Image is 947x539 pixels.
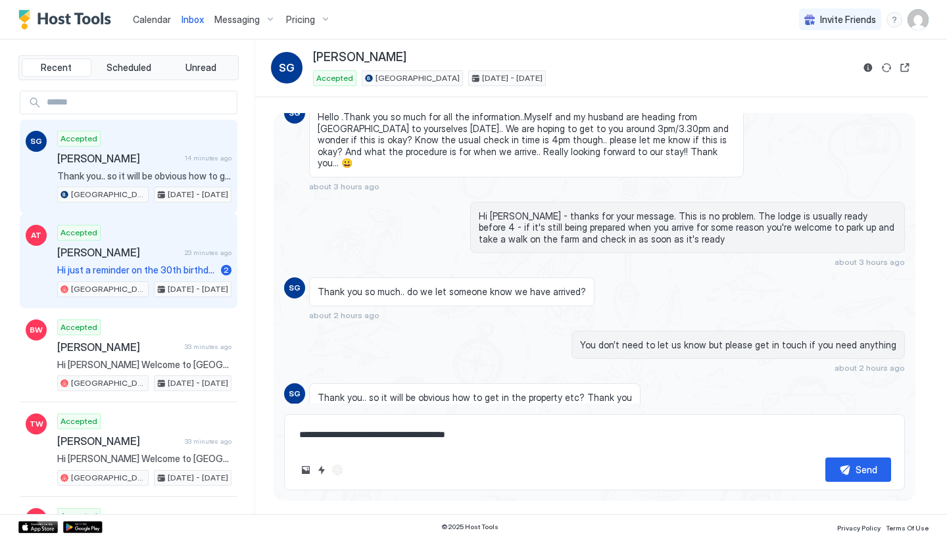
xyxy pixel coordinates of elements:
[61,321,97,333] span: Accepted
[30,324,43,336] span: BW
[820,14,876,26] span: Invite Friends
[318,286,586,298] span: Thank you so much.. do we let someone know we have arrived?
[313,50,406,65] span: [PERSON_NAME]
[168,377,228,389] span: [DATE] - [DATE]
[57,246,180,259] span: [PERSON_NAME]
[71,283,145,295] span: [GEOGRAPHIC_DATA]
[71,377,145,389] span: [GEOGRAPHIC_DATA]
[185,342,231,351] span: 33 minutes ago
[886,12,902,28] div: menu
[376,72,460,84] span: [GEOGRAPHIC_DATA]
[63,521,103,533] a: Google Play Store
[298,462,314,478] button: Upload image
[837,520,881,534] a: Privacy Policy
[856,463,877,477] div: Send
[32,513,41,525] span: JS
[309,310,379,320] span: about 2 hours ago
[61,415,97,427] span: Accepted
[168,472,228,484] span: [DATE] - [DATE]
[289,388,301,400] span: SG
[580,339,896,351] span: You don’t need to let us know but please get in touch if you need anything
[57,453,231,465] span: Hi [PERSON_NAME] Welcome to [GEOGRAPHIC_DATA] we hope you have a wonderful stay with us. THIS IS ...
[479,210,896,245] span: Hi [PERSON_NAME] - thanks for your message. This is no problem. The lodge is usually ready before...
[309,181,379,191] span: about 3 hours ago
[94,59,164,77] button: Scheduled
[57,340,180,354] span: [PERSON_NAME]
[30,418,43,430] span: TW
[61,510,97,522] span: Accepted
[286,14,315,26] span: Pricing
[185,62,216,74] span: Unread
[18,521,58,533] a: App Store
[182,12,204,26] a: Inbox
[318,111,735,169] span: Hello .Thank you so much for all the information..Myself and my husband are heading from [GEOGRAP...
[133,14,171,25] span: Calendar
[185,437,231,446] span: 33 minutes ago
[279,60,295,76] span: SG
[289,282,301,294] span: SG
[41,62,72,74] span: Recent
[860,60,876,76] button: Reservation information
[908,9,929,30] div: User profile
[31,229,41,241] span: AT
[289,107,301,119] span: SG
[314,462,329,478] button: Quick reply
[214,14,260,26] span: Messaging
[61,227,97,239] span: Accepted
[18,55,239,80] div: tab-group
[185,154,231,162] span: 14 minutes ago
[57,359,231,371] span: Hi [PERSON_NAME] Welcome to [GEOGRAPHIC_DATA] we hope you have a wonderful stay with us. THIS IS ...
[318,392,632,404] span: Thank you.. so it will be obvious how to get in the property etc? Thank you
[57,264,216,276] span: Hi just a reminder on the 30th birthday decorations and is there a chance of a slightly earlier c...
[41,91,237,114] input: Input Field
[886,520,929,534] a: Terms Of Use
[18,10,117,30] a: Host Tools Logo
[107,62,151,74] span: Scheduled
[316,72,353,84] span: Accepted
[57,434,180,448] span: [PERSON_NAME]
[185,248,231,257] span: 23 minutes ago
[879,60,894,76] button: Sync reservation
[182,14,204,25] span: Inbox
[71,189,145,200] span: [GEOGRAPHIC_DATA]
[22,59,91,77] button: Recent
[441,523,498,531] span: © 2025 Host Tools
[30,135,42,147] span: SG
[837,524,881,532] span: Privacy Policy
[835,257,905,267] span: about 3 hours ago
[886,524,929,532] span: Terms Of Use
[57,170,231,182] span: Thank you.. so it will be obvious how to get in the property etc? Thank you
[835,363,905,373] span: about 2 hours ago
[825,457,891,482] button: Send
[166,59,235,77] button: Unread
[57,152,180,165] span: [PERSON_NAME]
[61,133,97,145] span: Accepted
[482,72,543,84] span: [DATE] - [DATE]
[133,12,171,26] a: Calendar
[168,283,228,295] span: [DATE] - [DATE]
[71,472,145,484] span: [GEOGRAPHIC_DATA]
[168,189,228,200] span: [DATE] - [DATE]
[224,265,229,275] span: 2
[897,60,913,76] button: Open reservation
